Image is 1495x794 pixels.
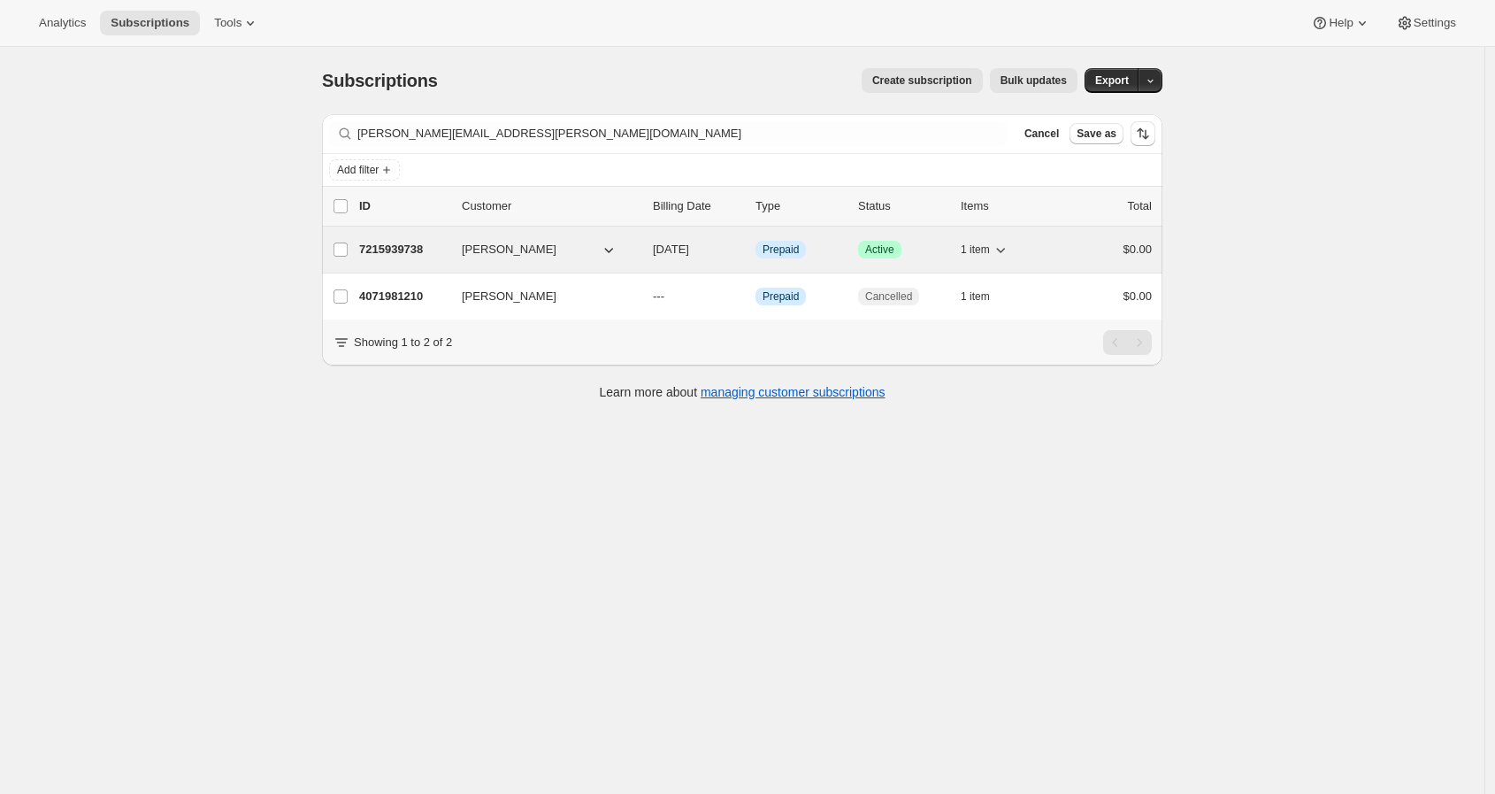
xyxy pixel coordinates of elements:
[214,16,241,30] span: Tools
[462,288,556,305] span: [PERSON_NAME]
[961,289,990,304] span: 1 item
[451,235,628,264] button: [PERSON_NAME]
[39,16,86,30] span: Analytics
[653,243,689,256] span: [DATE]
[1017,123,1066,144] button: Cancel
[865,289,912,304] span: Cancelled
[1131,121,1155,146] button: Sort the results
[203,11,270,35] button: Tools
[354,334,452,351] p: Showing 1 to 2 of 2
[1085,68,1139,93] button: Export
[359,237,1152,262] div: 7215939738[PERSON_NAME][DATE]InfoPrepaidSuccessActive1 item$0.00
[1077,127,1116,141] span: Save as
[961,237,1009,262] button: 1 item
[1103,330,1152,355] nav: Pagination
[862,68,983,93] button: Create subscription
[28,11,96,35] button: Analytics
[359,288,448,305] p: 4071981210
[763,289,799,304] span: Prepaid
[1329,16,1353,30] span: Help
[858,197,947,215] p: Status
[600,383,885,401] p: Learn more about
[462,197,639,215] p: Customer
[111,16,189,30] span: Subscriptions
[872,73,972,88] span: Create subscription
[359,241,448,258] p: 7215939738
[359,284,1152,309] div: 4071981210[PERSON_NAME]---InfoPrepaidCancelled1 item$0.00
[100,11,200,35] button: Subscriptions
[329,159,400,181] button: Add filter
[359,197,448,215] p: ID
[1300,11,1381,35] button: Help
[865,243,894,257] span: Active
[1385,11,1467,35] button: Settings
[1414,16,1456,30] span: Settings
[322,71,438,90] span: Subscriptions
[1024,127,1059,141] span: Cancel
[1123,243,1152,256] span: $0.00
[1069,123,1123,144] button: Save as
[357,121,1007,146] input: Filter subscribers
[653,197,741,215] p: Billing Date
[653,289,664,303] span: ---
[462,241,556,258] span: [PERSON_NAME]
[359,197,1152,215] div: IDCustomerBilling DateTypeStatusItemsTotal
[1128,197,1152,215] p: Total
[1095,73,1129,88] span: Export
[451,282,628,311] button: [PERSON_NAME]
[1000,73,1067,88] span: Bulk updates
[337,163,379,177] span: Add filter
[961,197,1049,215] div: Items
[701,385,885,399] a: managing customer subscriptions
[990,68,1077,93] button: Bulk updates
[961,243,990,257] span: 1 item
[961,284,1009,309] button: 1 item
[763,243,799,257] span: Prepaid
[755,197,844,215] div: Type
[1123,289,1152,303] span: $0.00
